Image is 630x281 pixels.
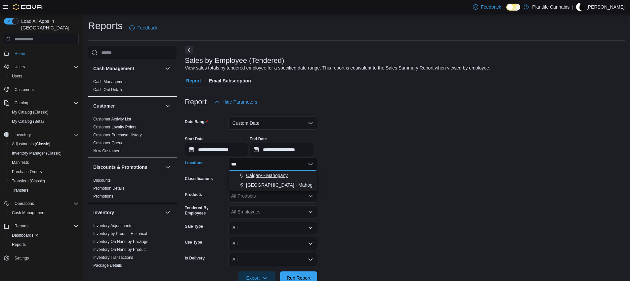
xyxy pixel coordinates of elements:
button: Purchase Orders [7,167,81,176]
a: Customers [12,86,36,94]
span: Inventory Manager (Classic) [9,149,79,157]
span: Inventory Manager (Classic) [12,151,62,156]
button: Transfers (Classic) [7,176,81,186]
span: Settings [15,256,29,261]
input: Dark Mode [506,4,520,11]
span: Customer Loyalty Points [93,124,136,130]
button: Settings [1,253,81,263]
a: Feedback [470,0,504,14]
div: Cash Management [88,78,177,96]
span: Customer Activity List [93,117,131,122]
a: Customer Purchase History [93,133,142,137]
span: Customers [12,85,79,94]
h3: Cash Management [93,65,134,72]
button: Customers [1,85,81,94]
span: Transfers [9,186,79,194]
button: Catalog [12,99,31,107]
a: Settings [12,254,31,262]
span: Customer Purchase History [93,132,142,138]
span: My Catalog (Beta) [9,117,79,125]
span: Reports [9,241,79,249]
span: Adjustments (Classic) [9,140,79,148]
button: Calgary - Mahogany [229,171,317,180]
button: Reports [12,222,31,230]
a: Discounts [93,178,111,183]
p: [PERSON_NAME] [587,3,625,11]
h3: Report [185,98,207,106]
div: Camille O'Genski [576,3,584,11]
div: Discounts & Promotions [88,176,177,203]
a: Home [12,50,28,58]
a: Adjustments (Classic) [9,140,53,148]
span: Home [12,49,79,57]
button: [GEOGRAPHIC_DATA] - Mahogany Market [229,180,317,190]
h3: Customer [93,103,115,109]
button: Open list of options [308,209,313,214]
span: Hide Parameters [223,99,257,105]
a: Inventory On Hand by Package [93,239,148,244]
nav: Complex example [4,46,79,280]
h3: Discounts & Promotions [93,164,147,170]
label: Sale Type [185,224,203,229]
button: Transfers [7,186,81,195]
a: Package Details [93,263,122,268]
span: My Catalog (Beta) [12,119,44,124]
span: Transfers (Classic) [9,177,79,185]
span: Reports [12,242,26,247]
button: Cash Management [7,208,81,217]
button: All [229,221,317,234]
button: Customer [93,103,162,109]
a: Customer Activity List [93,117,131,121]
button: Users [1,62,81,71]
span: Manifests [12,160,29,165]
span: Cash Management [93,79,127,84]
a: Reports [9,241,28,249]
a: My Catalog (Classic) [9,108,51,116]
span: Catalog [12,99,79,107]
button: Users [7,71,81,81]
label: Is Delivery [185,256,205,261]
button: Close list of options [308,162,313,167]
a: Users [9,72,25,80]
button: Discounts & Promotions [164,163,172,171]
span: Transfers (Classic) [12,178,45,184]
span: Discounts [93,178,111,183]
span: Users [9,72,79,80]
a: Inventory Adjustments [93,223,132,228]
span: [GEOGRAPHIC_DATA] - Mahogany Market [246,182,335,188]
h3: Inventory [93,209,114,216]
button: Inventory Manager (Classic) [7,149,81,158]
button: Hide Parameters [212,95,260,109]
span: Package Details [93,263,122,268]
button: My Catalog (Beta) [7,117,81,126]
label: End Date [250,136,267,142]
a: Customer Loyalty Points [93,125,136,129]
span: Feedback [137,24,157,31]
span: Users [12,63,79,71]
span: Reports [15,223,28,229]
label: Date Range [185,119,208,124]
span: Users [12,73,22,79]
span: Cash Management [12,210,45,215]
span: Cash Out Details [93,87,123,92]
button: Adjustments (Classic) [7,139,81,149]
a: Customer Queue [93,141,123,145]
span: Customers [15,87,34,92]
button: Catalog [1,98,81,108]
span: Reports [12,222,79,230]
button: Customer [164,102,172,110]
a: Inventory Transactions [93,255,133,260]
button: Open list of options [308,193,313,199]
p: Plantlife Cannabis [532,3,569,11]
button: Reports [7,240,81,249]
button: Custom Date [229,117,317,130]
a: Inventory Manager (Classic) [9,149,64,157]
span: Manifests [9,159,79,166]
a: Feedback [127,21,160,34]
a: Promotion Details [93,186,125,191]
